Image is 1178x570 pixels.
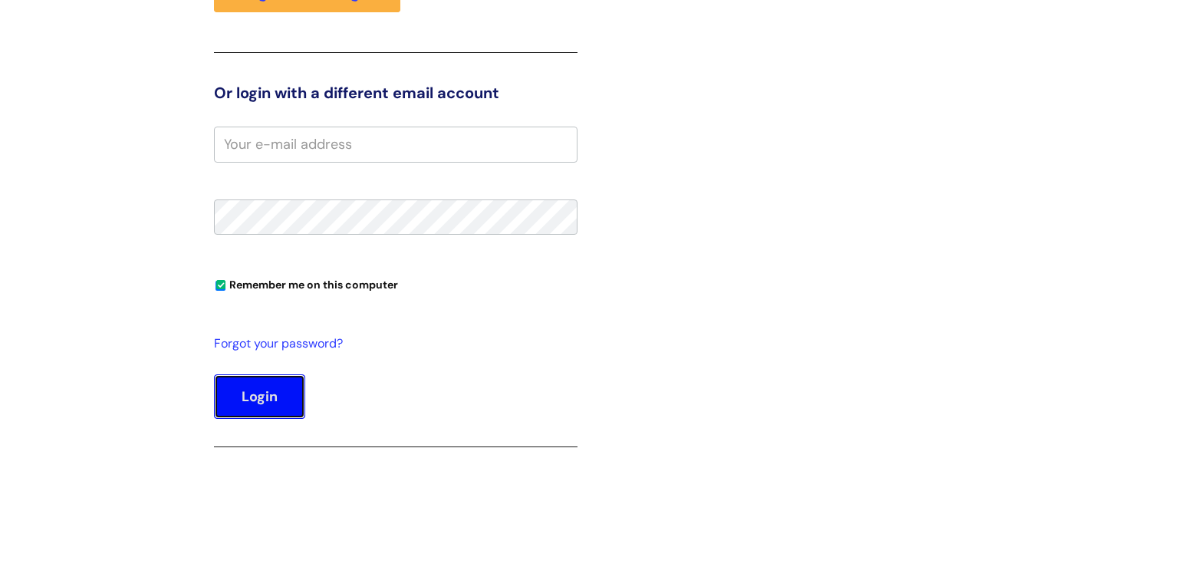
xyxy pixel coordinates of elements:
[216,281,225,291] input: Remember me on this computer
[214,272,577,296] div: You can uncheck this option if you're logging in from a shared device
[214,84,577,102] h3: Or login with a different email account
[214,127,577,162] input: Your e-mail address
[214,275,398,292] label: Remember me on this computer
[214,374,305,419] button: Login
[214,333,570,355] a: Forgot your password?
